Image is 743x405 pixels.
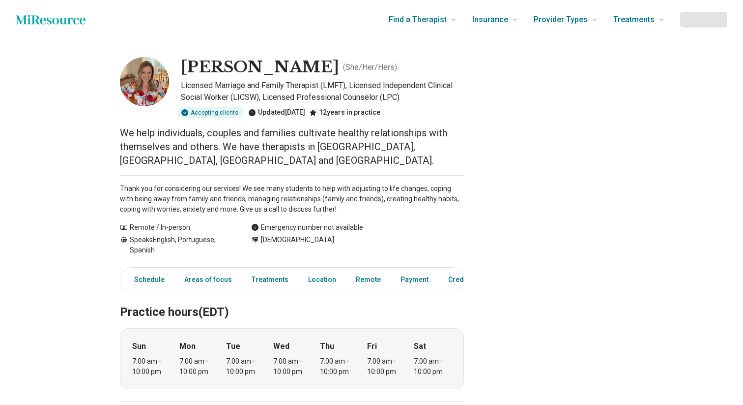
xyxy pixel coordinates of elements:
[273,341,289,352] strong: Wed
[120,280,464,321] h2: Practice hours (EDT)
[120,222,231,233] div: Remote / In-person
[613,13,655,27] span: Treatments
[181,57,339,78] h1: [PERSON_NAME]
[122,270,171,290] a: Schedule
[179,341,196,352] strong: Mon
[261,235,334,245] span: [DEMOGRAPHIC_DATA]
[414,356,452,377] div: 7:00 am – 10:00 pm
[226,356,264,377] div: 7:00 am – 10:00 pm
[120,328,464,389] div: When does the program meet?
[181,80,464,103] p: Licensed Marriage and Family Therapist (LMFT), Licensed Independent Clinical Social Worker (LICSW...
[120,126,464,167] p: We help individuals, couples and families cultivate healthy relationships with themselves and oth...
[120,57,169,106] img: Danielle Taylor, Licensed Marriage and Family Therapist (LMFT)
[302,270,342,290] a: Location
[367,356,405,377] div: 7:00 am – 10:00 pm
[178,270,238,290] a: Areas of focus
[472,13,508,27] span: Insurance
[309,107,380,118] div: 12 years in practice
[120,235,231,255] div: Speaks English, Portuguese, Spanish
[395,270,434,290] a: Payment
[177,107,244,118] div: Accepting clients
[534,13,588,27] span: Provider Types
[442,270,491,290] a: Credentials
[251,222,363,233] div: Emergency number not available
[120,184,464,215] p: Thank you for considering our services! We see many students to help with adjusting to life chang...
[367,341,377,352] strong: Fri
[132,356,170,377] div: 7:00 am – 10:00 pm
[320,356,358,377] div: 7:00 am – 10:00 pm
[226,341,240,352] strong: Tue
[248,107,305,118] div: Updated [DATE]
[414,341,426,352] strong: Sat
[16,10,86,30] a: Home page
[320,341,334,352] strong: Thu
[389,13,447,27] span: Find a Therapist
[132,341,146,352] strong: Sun
[350,270,387,290] a: Remote
[179,356,217,377] div: 7:00 am – 10:00 pm
[343,62,397,73] p: ( She/Her/Hers )
[246,270,294,290] a: Treatments
[273,356,311,377] div: 7:00 am – 10:00 pm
